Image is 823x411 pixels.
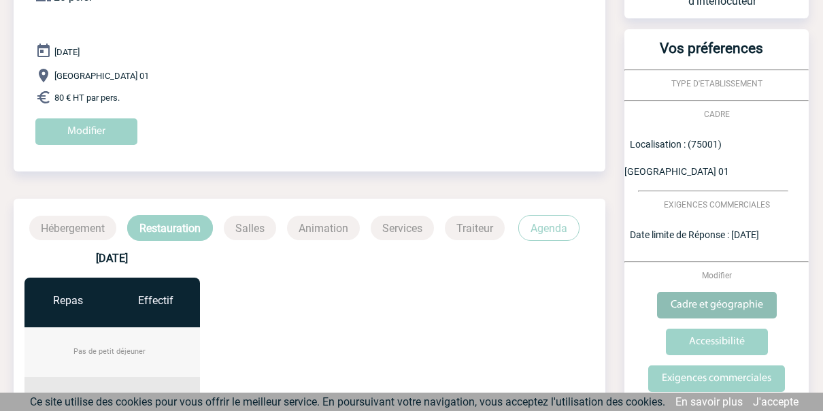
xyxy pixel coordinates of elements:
div: Effectif [112,294,200,307]
span: Modifier [702,271,732,280]
a: En savoir plus [675,395,743,408]
p: Restauration [127,215,213,241]
span: CADRE [704,110,730,119]
span: [DATE] [54,47,80,57]
input: Cadre et géographie [657,292,777,318]
input: Modifier [35,118,137,145]
span: Localisation : (75001) [GEOGRAPHIC_DATA] 01 [624,139,729,177]
p: Animation [287,216,360,240]
span: Date limite de Réponse : [DATE] [630,229,759,240]
p: Traiteur [445,216,505,240]
p: Salles [224,216,276,240]
input: Accessibilité [666,329,768,355]
p: Hébergement [29,216,116,240]
span: [GEOGRAPHIC_DATA] 01 [54,71,149,81]
p: Services [371,216,434,240]
span: Pas de petit déjeuner [73,347,146,356]
span: TYPE D'ETABLISSEMENT [671,79,762,88]
p: Agenda [518,215,580,241]
input: Exigences commerciales [648,365,785,392]
span: EXIGENCES COMMERCIALES [664,200,770,210]
div: Repas [24,294,112,307]
span: 80 € HT par pers. [54,93,120,103]
b: [DATE] [96,252,128,265]
span: Ce site utilise des cookies pour vous offrir le meilleur service. En poursuivant votre navigation... [30,395,665,408]
a: J'accepte [753,395,799,408]
h3: Vos préferences [630,40,792,69]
